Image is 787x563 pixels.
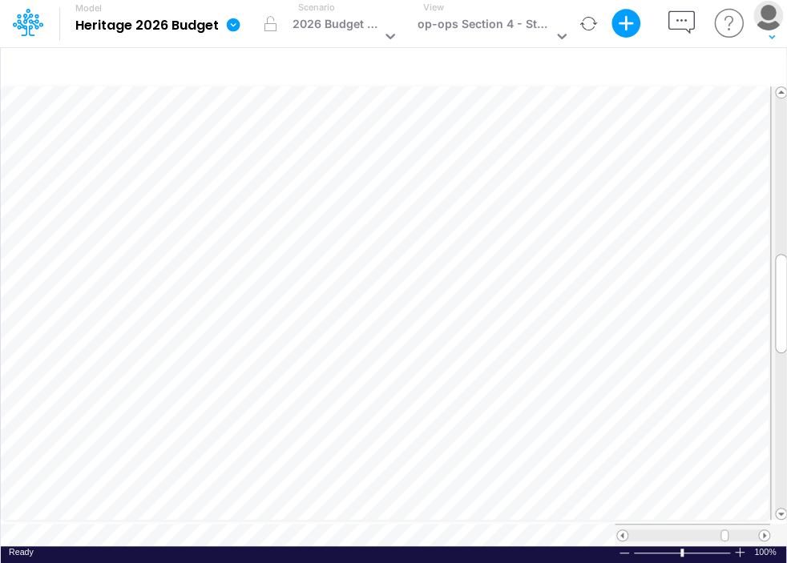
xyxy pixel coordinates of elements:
div: Zoom In [733,546,746,558]
div: 2026 Budget (WIP) [293,15,381,36]
label: View [423,1,444,14]
div: Zoom Out [618,547,631,559]
div: Zoom [680,549,684,557]
span: Ready [9,547,34,557]
label: Model [75,3,102,14]
span: 100% [754,546,778,558]
div: Zoom level [754,546,778,558]
b: Heritage 2026 Budget [75,18,219,34]
label: Scenario [298,1,335,14]
div: op-ops Section 4 - Staffing [418,15,552,36]
div: Zoom [633,546,733,558]
div: In Ready mode [9,546,34,558]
